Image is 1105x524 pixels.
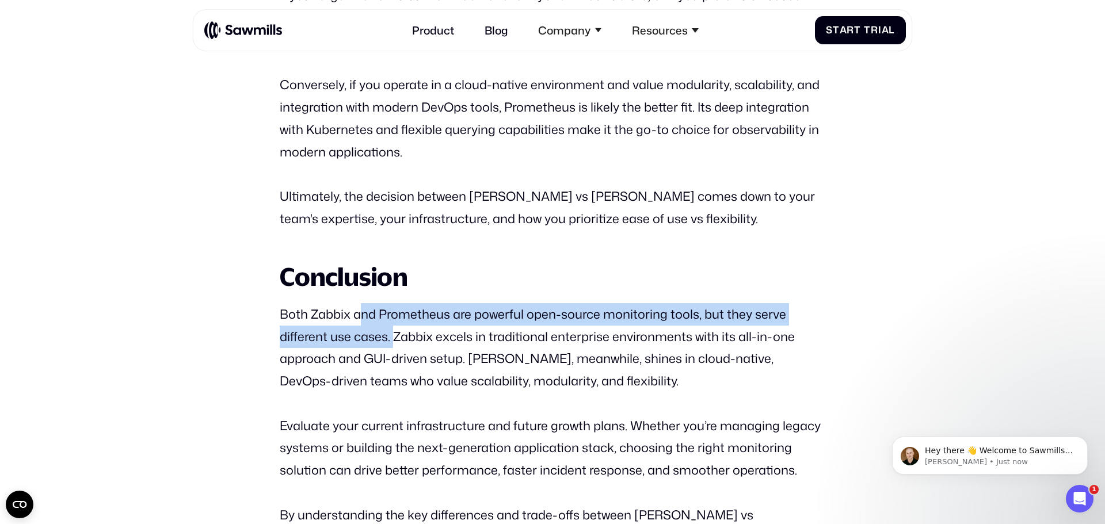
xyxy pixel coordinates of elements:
span: S [826,24,833,36]
iframe: Intercom notifications message [875,412,1105,493]
span: 1 [1089,485,1099,494]
button: Open CMP widget [6,491,33,518]
div: Company [530,15,609,45]
span: a [840,24,847,36]
a: Blog [476,15,516,45]
span: i [878,24,882,36]
p: Message from Winston, sent Just now [50,44,199,55]
a: StartTrial [815,16,906,44]
div: Resources [632,24,688,37]
p: Ultimately, the decision between [PERSON_NAME] vs [PERSON_NAME] comes down to your team's experti... [280,185,825,230]
div: Resources [624,15,707,45]
span: t [854,24,861,36]
span: r [871,24,878,36]
p: Conversely, if you operate in a cloud-native environment and value modularity, scalability, and i... [280,74,825,163]
p: Evaluate your current infrastructure and future growth plans. Whether you’re managing legacy syst... [280,415,825,482]
strong: Conclusion [280,262,407,291]
span: l [889,24,895,36]
span: a [882,24,889,36]
a: Product [404,15,463,45]
span: T [864,24,871,36]
p: Both Zabbix and Prometheus are powerful open-source monitoring tools, but they serve different us... [280,303,825,392]
span: r [847,24,854,36]
iframe: Intercom live chat [1066,485,1093,512]
span: t [833,24,840,36]
div: Company [538,24,590,37]
span: Hey there 👋 Welcome to Sawmills. The smart telemetry management platform that solves cost, qualit... [50,33,198,100]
